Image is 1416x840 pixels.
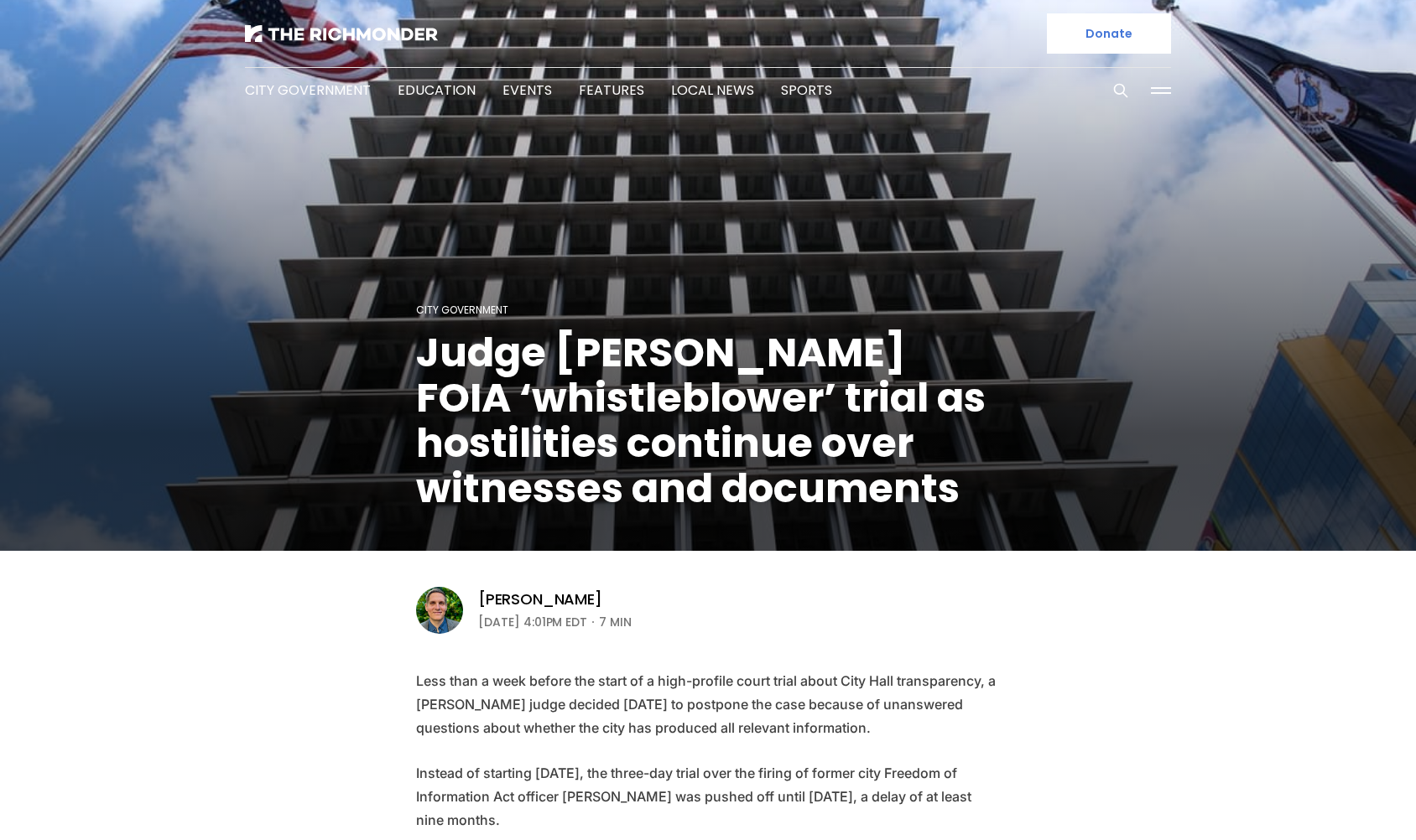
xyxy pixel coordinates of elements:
a: Education [398,80,476,100]
p: Less than a week before the start of a high-profile court trial about City Hall transparency, a [... [416,669,1000,739]
a: [PERSON_NAME] [478,589,602,609]
a: Sports [781,80,832,100]
a: Events [502,80,552,100]
iframe: portal-trigger [1273,758,1416,840]
a: Features [579,80,644,100]
button: Search this site [1108,78,1133,103]
a: Local News [671,80,754,100]
a: Donate [1047,13,1171,54]
a: City Government [245,80,371,100]
img: The Richmonder [245,25,438,42]
p: Instead of starting [DATE], the three-day trial over the firing of former city Freedom of Informa... [416,761,1000,832]
h1: Judge [PERSON_NAME] FOIA ‘whistleblower’ trial as hostilities continue over witnesses and documents [416,330,1000,511]
img: Graham Moomaw [416,587,463,634]
span: 7 min [599,612,632,632]
a: City Government [416,303,508,317]
time: [DATE] 4:01PM EDT [478,612,587,632]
